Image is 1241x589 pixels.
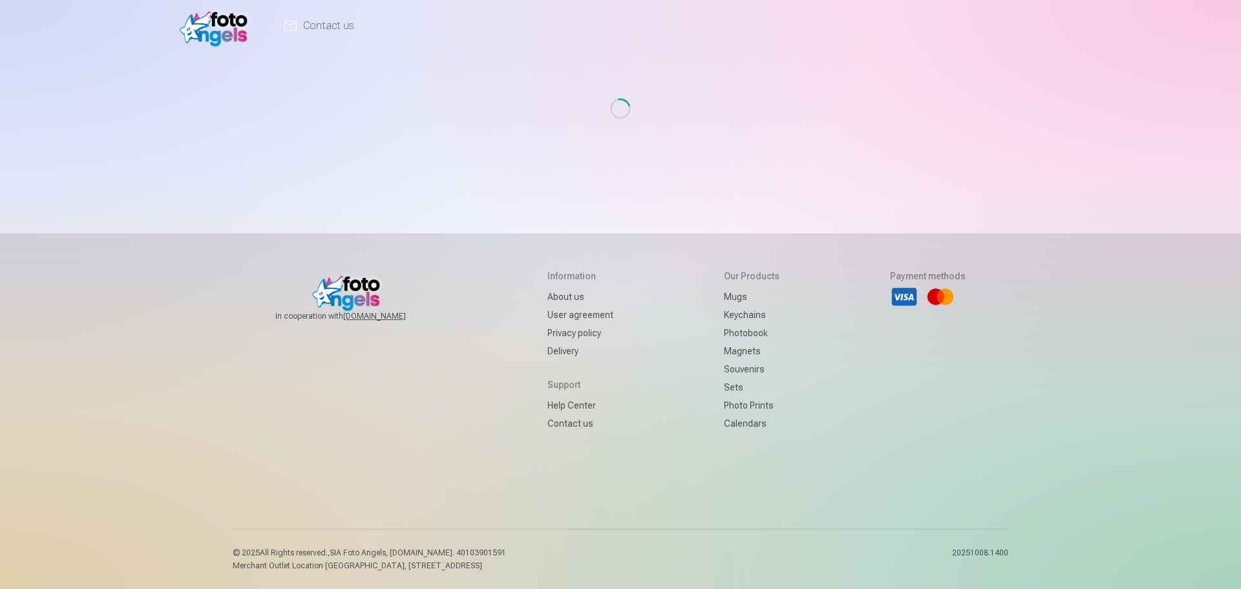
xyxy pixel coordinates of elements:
[724,378,780,396] a: Sets
[547,414,613,433] a: Contact us
[547,270,613,283] h5: Information
[724,324,780,342] a: Photobook
[926,283,955,311] li: Mastercard
[952,548,1008,571] p: 20251008.1400
[724,396,780,414] a: Photo prints
[233,548,506,558] p: © 2025 All Rights reserved. ,
[275,311,437,321] span: In cooperation with
[724,360,780,378] a: Souvenirs
[547,288,613,306] a: About us
[547,396,613,414] a: Help Center
[890,270,966,283] h5: Payment methods
[547,378,613,391] h5: Support
[233,561,506,571] p: Merchant Outlet Location [GEOGRAPHIC_DATA], [STREET_ADDRESS]
[343,311,437,321] a: [DOMAIN_NAME]
[724,306,780,324] a: Keychains
[330,548,506,557] span: SIA Foto Angels, [DOMAIN_NAME]. 40103901591
[724,270,780,283] h5: Our products
[724,288,780,306] a: Mugs
[180,5,254,47] img: /fa1
[724,342,780,360] a: Magnets
[547,342,613,360] a: Delivery
[890,283,918,311] li: Visa
[724,414,780,433] a: Calendars
[547,324,613,342] a: Privacy policy
[547,306,613,324] a: User agreement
